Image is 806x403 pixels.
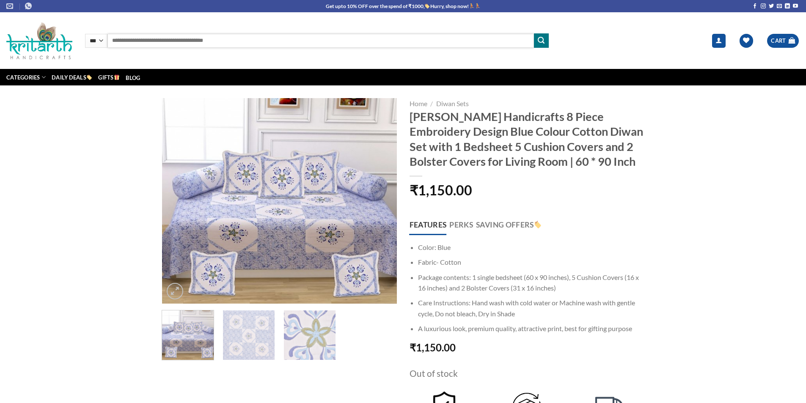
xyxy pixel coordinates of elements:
img: 🏷️ [87,74,92,80]
a: Home [410,99,427,107]
p: Out of stock [410,366,644,380]
nav: Breadcrumb [410,98,644,109]
a: Gifts [98,70,120,84]
a: Diwan Sets [436,99,469,107]
span: Features [410,219,447,231]
img: 🏃 [475,3,480,8]
img: Embroidery Cotton Diwan Sets [162,308,214,360]
span: ₹ [410,341,416,354]
a: Categories [6,69,46,85]
img: 🏃 [469,3,474,8]
a: View cart [767,34,799,48]
span: Color: Blue [418,243,451,251]
span: Saving offers [476,219,542,231]
span: / [430,99,433,107]
a: Daily Deals [52,70,92,84]
img: Embroidery Cotton Diwan Sets [223,310,275,362]
img: Kritarth Handicrafts [6,22,72,60]
img: Embroidery Cotton Diwan Sets [162,98,397,304]
span: Care Instructions: Hand wash with cold water or Machine wash with gentle cycle, Do not bleach, Dr... [418,299,635,318]
span: Perks [449,219,473,231]
a: Blog [126,73,140,83]
img: 🏷️ [534,221,542,228]
img: Embroidery Cotton Diwan Sets [284,310,336,362]
h1: [PERSON_NAME] Handicrafts 8 Piece Embroidery Design Blue Colour Cotton Diwan Set with 1 Bedsheet ... [410,109,644,169]
bdi: 1,150.00 [410,341,456,354]
a: Follow on Twitter [769,3,774,9]
a: Follow on Facebook [752,3,757,9]
span: Fabric- Cotton [418,258,461,266]
img: 🏷️ [425,3,430,8]
span: Cart [771,36,786,45]
a: Follow on Instagram [761,3,766,9]
a: Login [712,34,726,48]
a: Zoom [167,283,183,299]
span: A luxurious look, premium quality, attractive print, best for gifting purpose [418,324,632,332]
bdi: 1,150.00 [410,182,472,198]
span: ₹ [410,182,418,198]
a: Follow on LinkedIn [785,3,790,9]
a: Follow on YouTube [793,3,798,9]
img: 🎁 [114,74,120,80]
span: Package contents: 1 single bedsheet (60 x 90 inches), 5 Cushion Covers (16 x 16 inches) and 2 Bol... [418,273,639,292]
a: Send us an email [777,3,782,9]
button: Submit [534,33,548,48]
a: Wishlist [740,34,753,48]
b: Get upto 10% OFF over the spend of ₹1000, Hurry, shop now! [326,3,469,9]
